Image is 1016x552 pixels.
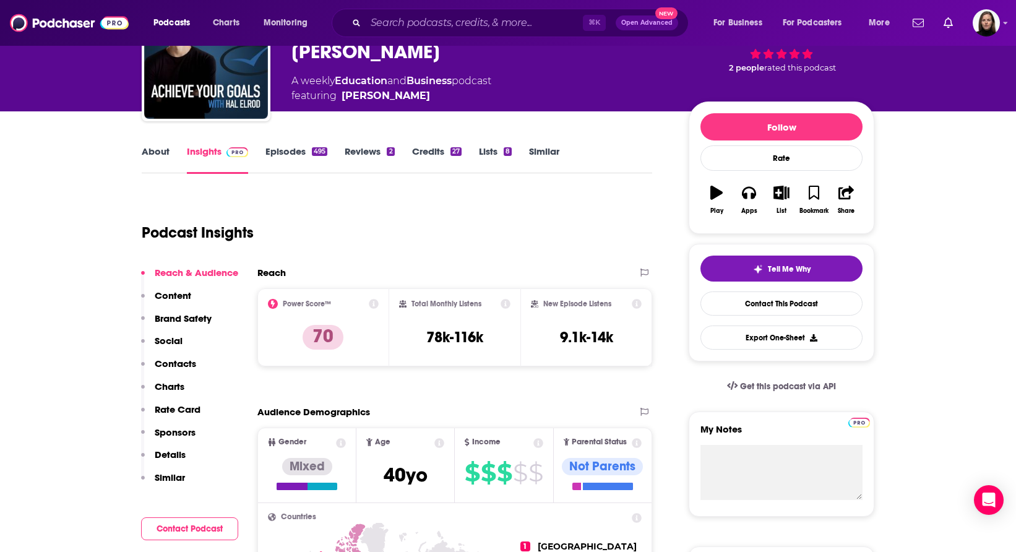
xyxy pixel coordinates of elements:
[848,418,870,428] img: Podchaser Pro
[291,74,491,103] div: A weekly podcast
[187,145,248,174] a: InsightsPodchaser Pro
[768,264,811,274] span: Tell Me Why
[939,12,958,33] a: Show notifications dropdown
[155,472,185,483] p: Similar
[226,147,248,157] img: Podchaser Pro
[155,313,212,324] p: Brand Safety
[848,416,870,428] a: Pro website
[450,147,462,156] div: 27
[700,113,863,140] button: Follow
[257,267,286,278] h2: Reach
[740,381,836,392] span: Get this podcast via API
[562,458,643,475] div: Not Parents
[153,14,190,32] span: Podcasts
[528,463,543,483] span: $
[973,9,1000,37] span: Logged in as BevCat3
[343,9,700,37] div: Search podcasts, credits, & more...
[700,291,863,316] a: Contact This Podcast
[265,145,327,174] a: Episodes495
[145,13,206,33] button: open menu
[583,15,606,31] span: ⌘ K
[278,438,306,446] span: Gender
[282,458,332,475] div: Mixed
[700,145,863,171] div: Rate
[700,178,733,222] button: Play
[155,403,200,415] p: Rate Card
[543,300,611,308] h2: New Episode Listens
[141,313,212,335] button: Brand Safety
[705,13,778,33] button: open menu
[407,75,452,87] a: Business
[538,541,637,552] span: [GEOGRAPHIC_DATA]
[205,13,247,33] a: Charts
[860,13,905,33] button: open menu
[411,300,481,308] h2: Total Monthly Listens
[141,426,196,449] button: Sponsors
[717,371,846,402] a: Get this podcast via API
[838,207,855,215] div: Share
[513,463,527,483] span: $
[141,358,196,381] button: Contacts
[366,13,583,33] input: Search podcasts, credits, & more...
[387,147,394,156] div: 2
[155,358,196,369] p: Contacts
[155,290,191,301] p: Content
[700,326,863,350] button: Export One-Sheet
[155,267,238,278] p: Reach & Audience
[710,207,723,215] div: Play
[560,328,613,347] h3: 9.1k-14k
[141,267,238,290] button: Reach & Audience
[155,381,184,392] p: Charts
[973,9,1000,37] button: Show profile menu
[384,463,428,487] span: 40 yo
[342,88,430,103] a: Hal Elrod
[281,513,316,521] span: Countries
[335,75,387,87] a: Education
[141,290,191,313] button: Content
[10,11,129,35] img: Podchaser - Follow, Share and Rate Podcasts
[303,325,343,350] p: 70
[741,207,757,215] div: Apps
[616,15,678,30] button: Open AdvancedNew
[465,463,480,483] span: $
[700,256,863,282] button: tell me why sparkleTell Me Why
[141,472,185,494] button: Similar
[142,145,170,174] a: About
[213,14,239,32] span: Charts
[255,13,324,33] button: open menu
[973,9,1000,37] img: User Profile
[798,178,830,222] button: Bookmark
[764,63,836,72] span: rated this podcast
[141,517,238,540] button: Contact Podcast
[830,178,863,222] button: Share
[529,145,559,174] a: Similar
[479,145,512,174] a: Lists8
[520,541,530,551] span: 1
[799,207,829,215] div: Bookmark
[142,223,254,242] h1: Podcast Insights
[974,485,1004,515] div: Open Intercom Messenger
[504,147,512,156] div: 8
[472,438,501,446] span: Income
[777,207,786,215] div: List
[426,328,483,347] h3: 78k-116k
[155,426,196,438] p: Sponsors
[621,20,673,26] span: Open Advanced
[655,7,678,19] span: New
[783,14,842,32] span: For Podcasters
[312,147,327,156] div: 495
[733,178,765,222] button: Apps
[155,335,183,347] p: Social
[291,88,491,103] span: featuring
[765,178,798,222] button: List
[700,423,863,445] label: My Notes
[141,381,184,403] button: Charts
[141,449,186,472] button: Details
[481,463,496,483] span: $
[572,438,627,446] span: Parental Status
[375,438,390,446] span: Age
[753,264,763,274] img: tell me why sparkle
[729,63,764,72] span: 2 people
[257,406,370,418] h2: Audience Demographics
